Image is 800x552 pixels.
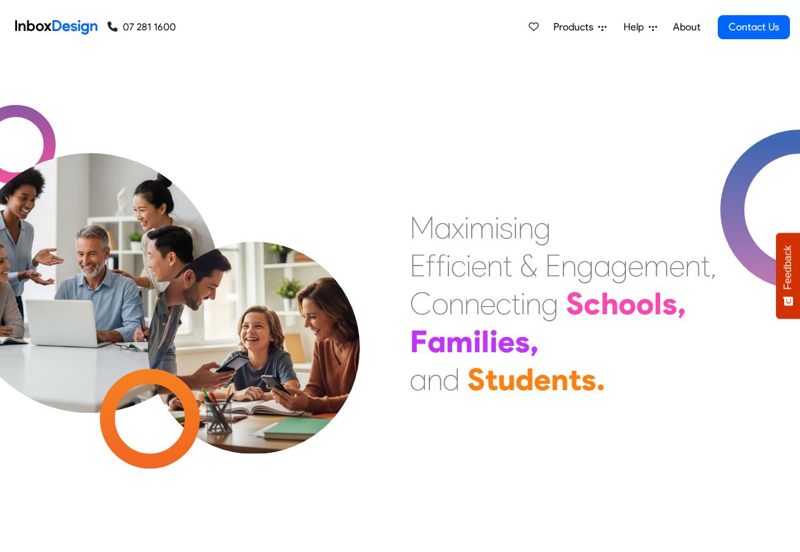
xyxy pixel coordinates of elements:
a: Contact Us [718,15,790,39]
div: E [545,247,561,285]
div: a [428,322,446,360]
div: e [471,247,487,285]
div: . [596,360,605,398]
div: a [434,209,452,247]
div: l [654,285,662,322]
div: i [489,322,498,360]
div: e [534,360,551,398]
div: i [495,209,500,247]
div: , [677,285,686,322]
div: d [443,360,460,398]
a: 07 281 1600 [108,20,176,35]
div: l [481,322,489,360]
div: i [464,209,469,247]
div: , [530,322,539,360]
div: g [611,247,628,285]
div: s [662,285,677,322]
div: e [628,247,644,285]
div: o [636,285,654,322]
div: x [452,209,464,247]
div: C [410,285,432,322]
div: S [467,360,485,398]
div: u [498,360,515,398]
div: n [448,285,464,322]
div: e [480,285,496,322]
div: s [500,209,513,247]
div: n [518,209,534,247]
div: i [446,247,451,285]
img: parents_with_child.png [121,189,386,454]
div: g [577,247,594,285]
span: Feedback [782,245,794,290]
div: h [601,285,618,322]
div: a [410,360,427,398]
div: d [515,360,534,398]
div: f [426,247,436,285]
div: m [469,209,495,247]
a: Help [618,15,662,40]
div: & [520,247,538,285]
div: n [551,360,569,398]
div: i [513,209,518,247]
div: g [541,285,558,322]
div: t [701,247,710,285]
div: S [566,285,584,322]
div: f [436,247,446,285]
div: E [410,247,426,285]
div: g [534,209,551,247]
div: c [584,285,601,322]
div: a [594,247,611,285]
div: c [496,285,511,322]
div: o [432,285,448,322]
a: About [669,15,704,40]
div: n [464,285,480,322]
div: c [451,247,466,285]
div: i [473,322,481,360]
div: m [644,247,669,285]
button: Feedback - Show survey [776,233,800,319]
div: F [410,322,428,360]
div: m [446,322,473,360]
div: n [526,285,541,322]
div: t [511,285,520,322]
div: t [503,247,512,285]
div: M [410,209,434,247]
div: e [498,322,515,360]
span: Help [624,20,649,35]
div: i [466,247,471,285]
div: i [520,285,526,322]
div: e [669,247,685,285]
div: n [487,247,503,285]
div: o [618,285,636,322]
a: Products [548,15,612,40]
div: , [710,247,717,285]
div: s [515,322,530,360]
div: s [581,360,596,398]
div: n [427,360,443,398]
div: Maximising Efficient & Engagement, Connecting Schools, Families, and Students. [410,209,717,398]
span: Products [553,20,598,35]
div: t [569,360,581,398]
div: n [561,247,577,285]
div: t [485,360,498,398]
div: n [685,247,701,285]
